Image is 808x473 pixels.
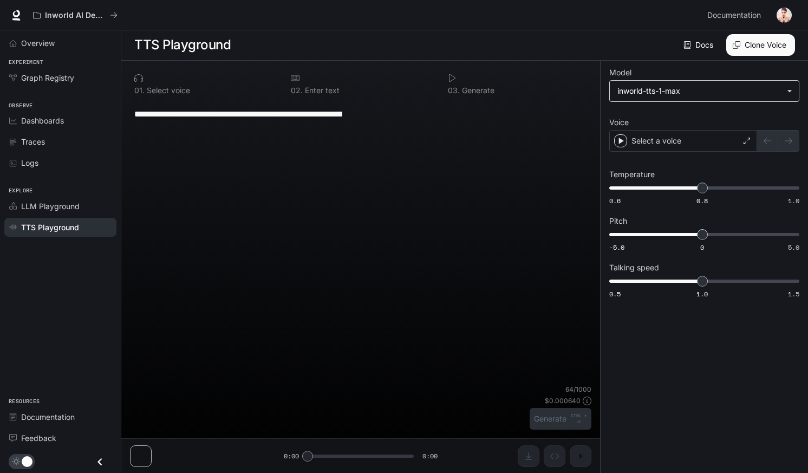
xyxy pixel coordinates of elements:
[631,135,681,146] p: Select a voice
[696,196,708,205] span: 0.8
[788,243,799,252] span: 5.0
[134,87,145,94] p: 0 1 .
[617,86,781,96] div: inworld-tts-1-max
[696,289,708,299] span: 1.0
[609,243,624,252] span: -5.0
[28,4,122,26] button: All workspaces
[609,289,621,299] span: 0.5
[4,197,116,216] a: LLM Playground
[88,451,112,473] button: Close drawer
[726,34,795,56] button: Clone Voice
[700,243,704,252] span: 0
[545,396,581,405] p: $ 0.000640
[4,218,116,237] a: TTS Playground
[134,34,231,56] h1: TTS Playground
[21,432,56,444] span: Feedback
[448,87,460,94] p: 0 3 .
[609,196,621,205] span: 0.6
[4,132,116,151] a: Traces
[291,87,303,94] p: 0 2 .
[609,217,627,225] p: Pitch
[4,429,116,448] a: Feedback
[609,119,629,126] p: Voice
[21,222,79,233] span: TTS Playground
[681,34,718,56] a: Docs
[21,200,80,212] span: LLM Playground
[21,72,74,83] span: Graph Registry
[45,11,106,20] p: Inworld AI Demos
[21,115,64,126] span: Dashboards
[303,87,340,94] p: Enter text
[21,411,75,423] span: Documentation
[565,385,591,394] p: 64 / 1000
[610,81,799,101] div: inworld-tts-1-max
[707,9,761,22] span: Documentation
[4,111,116,130] a: Dashboards
[609,69,631,76] p: Model
[21,157,38,169] span: Logs
[777,8,792,23] img: User avatar
[21,136,45,147] span: Traces
[788,196,799,205] span: 1.0
[4,153,116,172] a: Logs
[788,289,799,299] span: 1.5
[460,87,494,94] p: Generate
[21,37,55,49] span: Overview
[773,4,795,26] button: User avatar
[22,455,32,467] span: Dark mode toggle
[4,407,116,426] a: Documentation
[609,171,655,178] p: Temperature
[145,87,190,94] p: Select voice
[703,4,769,26] a: Documentation
[4,68,116,87] a: Graph Registry
[609,264,659,271] p: Talking speed
[4,34,116,53] a: Overview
